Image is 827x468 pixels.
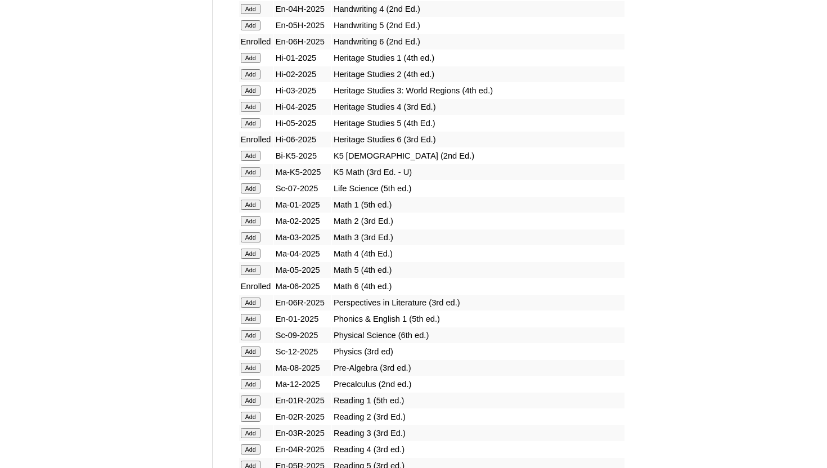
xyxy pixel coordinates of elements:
td: Heritage Studies 1 (4th ed.) [332,50,624,66]
td: Handwriting 5 (2nd Ed.) [332,17,624,33]
td: Heritage Studies 6 (3rd Ed.) [332,132,624,147]
td: Enrolled [239,34,273,49]
td: Handwriting 6 (2nd Ed.) [332,34,624,49]
td: Hi-04-2025 [274,99,331,115]
td: Ma-08-2025 [274,360,331,376]
td: En-04H-2025 [274,1,331,17]
td: Handwriting 4 (2nd Ed.) [332,1,624,17]
input: Add [241,102,260,112]
input: Add [241,183,260,193]
input: Add [241,151,260,161]
input: Add [241,85,260,96]
td: Heritage Studies 4 (3rd Ed.) [332,99,624,115]
td: Math 5 (4th ed.) [332,262,624,278]
input: Add [241,314,260,324]
td: Hi-05-2025 [274,115,331,131]
td: Reading 4 (3rd ed.) [332,442,624,457]
input: Add [241,346,260,357]
td: Sc-12-2025 [274,344,331,359]
td: Math 6 (4th ed.) [332,278,624,294]
td: K5 [DEMOGRAPHIC_DATA] (2nd Ed.) [332,148,624,164]
td: Hi-02-2025 [274,66,331,82]
td: Physics (3rd ed) [332,344,624,359]
td: Hi-06-2025 [274,132,331,147]
input: Add [241,265,260,275]
td: En-06R-2025 [274,295,331,310]
input: Add [241,412,260,422]
td: Ma-03-2025 [274,229,331,245]
td: Sc-07-2025 [274,181,331,196]
td: Precalculus (2nd ed.) [332,376,624,392]
td: Math 1 (5th ed.) [332,197,624,213]
td: Reading 2 (3rd Ed.) [332,409,624,425]
td: Phonics & English 1 (5th ed.) [332,311,624,327]
td: En-06H-2025 [274,34,331,49]
td: En-05H-2025 [274,17,331,33]
td: Enrolled [239,278,273,294]
input: Add [241,200,260,210]
td: Reading 3 (3rd Ed.) [332,425,624,441]
input: Add [241,249,260,259]
input: Add [241,330,260,340]
td: Ma-01-2025 [274,197,331,213]
td: Sc-09-2025 [274,327,331,343]
td: Math 4 (4th Ed.) [332,246,624,262]
input: Add [241,444,260,454]
td: Physical Science (6th ed.) [332,327,624,343]
td: En-01R-2025 [274,393,331,408]
input: Add [241,379,260,389]
td: Ma-05-2025 [274,262,331,278]
td: Hi-01-2025 [274,50,331,66]
input: Add [241,20,260,30]
input: Add [241,53,260,63]
td: Heritage Studies 2 (4th ed.) [332,66,624,82]
input: Add [241,232,260,242]
td: Ma-12-2025 [274,376,331,392]
input: Add [241,69,260,79]
td: En-02R-2025 [274,409,331,425]
td: K5 Math (3rd Ed. - U) [332,164,624,180]
td: En-01-2025 [274,311,331,327]
td: Bi-K5-2025 [274,148,331,164]
input: Add [241,4,260,14]
td: En-03R-2025 [274,425,331,441]
input: Add [241,428,260,438]
input: Add [241,298,260,308]
td: Enrolled [239,132,273,147]
td: Heritage Studies 5 (4th Ed.) [332,115,624,131]
input: Add [241,167,260,177]
td: Math 3 (3rd Ed.) [332,229,624,245]
td: Ma-04-2025 [274,246,331,262]
input: Add [241,395,260,406]
td: Reading 1 (5th ed.) [332,393,624,408]
td: Ma-02-2025 [274,213,331,229]
td: Life Science (5th ed.) [332,181,624,196]
td: Ma-06-2025 [274,278,331,294]
td: En-04R-2025 [274,442,331,457]
td: Ma-K5-2025 [274,164,331,180]
td: Math 2 (3rd Ed.) [332,213,624,229]
input: Add [241,363,260,373]
td: Perspectives in Literature (3rd ed.) [332,295,624,310]
input: Add [241,216,260,226]
td: Pre-Algebra (3rd ed.) [332,360,624,376]
input: Add [241,118,260,128]
td: Hi-03-2025 [274,83,331,98]
td: Heritage Studies 3: World Regions (4th ed.) [332,83,624,98]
